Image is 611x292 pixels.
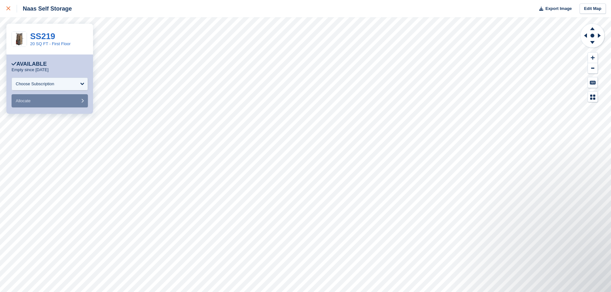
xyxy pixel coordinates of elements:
[588,63,598,74] button: Zoom Out
[588,53,598,63] button: Zoom In
[588,77,598,88] button: Keyboard Shortcuts
[12,67,48,72] p: Empty since [DATE]
[16,98,30,103] span: Allocate
[12,94,88,107] button: Allocate
[30,41,71,46] a: 20 SQ FT - First Floor
[17,5,72,13] div: Naas Self Storage
[545,5,572,12] span: Export Image
[12,32,27,46] img: Locker%20Large%20-%20Imperial.jpg
[16,81,54,87] div: Choose Subscription
[535,4,572,14] button: Export Image
[588,92,598,102] button: Map Legend
[12,61,47,67] div: Available
[30,31,55,41] a: SS219
[580,4,606,14] a: Edit Map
